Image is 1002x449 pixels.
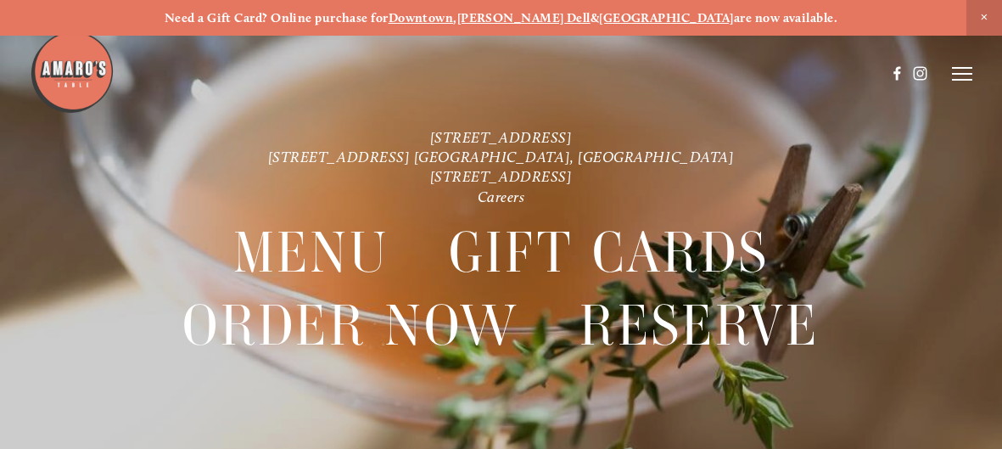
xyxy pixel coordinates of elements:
[591,10,599,25] strong: &
[449,216,769,289] span: Gift Cards
[734,10,837,25] strong: are now available.
[579,290,819,363] span: Reserve
[182,290,519,363] span: Order Now
[389,10,454,25] a: Downtown
[182,290,519,362] a: Order Now
[430,168,573,186] a: [STREET_ADDRESS]
[165,10,389,25] strong: Need a Gift Card? Online purchase for
[579,290,819,362] a: Reserve
[233,216,389,289] a: Menu
[453,10,456,25] strong: ,
[457,10,591,25] a: [PERSON_NAME] Dell
[233,216,389,289] span: Menu
[449,216,769,289] a: Gift Cards
[478,188,525,205] a: Careers
[30,30,115,115] img: Amaro's Table
[599,10,734,25] a: [GEOGRAPHIC_DATA]
[268,148,735,166] a: [STREET_ADDRESS] [GEOGRAPHIC_DATA], [GEOGRAPHIC_DATA]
